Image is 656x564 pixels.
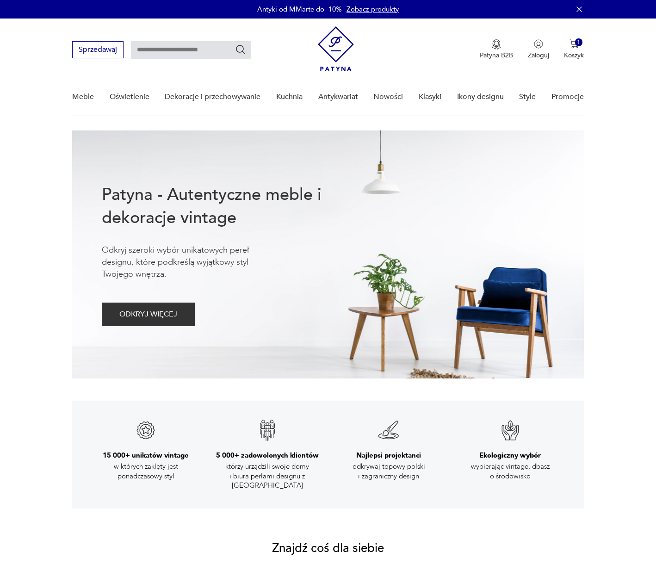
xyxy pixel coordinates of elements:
p: wybierając vintage, dbasz o środowisko [459,462,561,481]
a: Promocje [551,79,584,115]
a: Ikona medaluPatyna B2B [480,39,513,60]
img: Ikona koszyka [569,39,579,49]
h2: Znajdź coś dla siebie [272,543,384,554]
img: Znak gwarancji jakości [135,419,157,441]
h3: Najlepsi projektanci [356,451,421,460]
img: Ikonka użytkownika [534,39,543,49]
h1: Patyna - Autentyczne meble i dekoracje vintage [102,183,352,229]
a: Kuchnia [276,79,303,115]
img: Znak gwarancji jakości [499,419,521,441]
button: Patyna B2B [480,39,513,60]
button: Sprzedawaj [72,41,124,58]
a: Nowości [373,79,403,115]
a: Dekoracje i przechowywanie [165,79,260,115]
p: w których zaklęty jest ponadczasowy styl [95,462,197,481]
button: Zaloguj [528,39,549,60]
img: Patyna - sklep z meblami i dekoracjami vintage [318,26,354,71]
h3: 5 000+ zadowolonych klientów [216,451,319,460]
a: Klasyki [419,79,441,115]
a: Antykwariat [318,79,358,115]
p: którzy urządzili swoje domy i biura perłami designu z [GEOGRAPHIC_DATA] [217,462,318,490]
a: Sprzedawaj [72,47,124,54]
button: 1Koszyk [564,39,584,60]
a: Ikony designu [457,79,504,115]
a: Meble [72,79,94,115]
p: Patyna B2B [480,51,513,60]
a: Oświetlenie [110,79,149,115]
p: Odkryj szeroki wybór unikatowych pereł designu, które podkreślą wyjątkowy styl Twojego wnętrza. [102,244,278,280]
a: ODKRYJ WIĘCEJ [102,312,195,318]
img: Znak gwarancji jakości [378,419,400,441]
p: Antyki od MMarte do -10% [257,5,342,14]
button: ODKRYJ WIĘCEJ [102,303,195,326]
h3: 15 000+ unikatów vintage [103,451,189,460]
p: Koszyk [564,51,584,60]
h3: Ekologiczny wybór [479,451,541,460]
button: Szukaj [235,44,246,55]
p: Zaloguj [528,51,549,60]
div: 1 [575,38,583,46]
img: Ikona medalu [492,39,501,50]
a: Style [519,79,536,115]
a: Zobacz produkty [347,5,399,14]
p: odkrywaj topowy polski i zagraniczny design [338,462,439,481]
img: Znak gwarancji jakości [256,419,278,441]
